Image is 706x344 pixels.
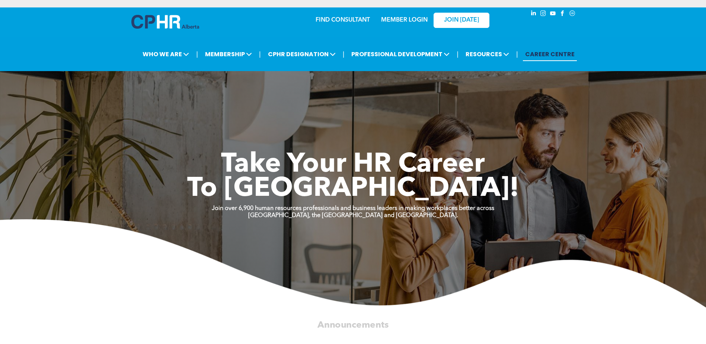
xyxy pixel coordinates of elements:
li: | [457,47,459,62]
a: youtube [549,9,557,19]
a: instagram [539,9,547,19]
li: | [196,47,198,62]
a: linkedin [530,9,538,19]
img: A blue and white logo for cp alberta [131,15,199,29]
strong: Join over 6,900 human resources professionals and business leaders in making workplaces better ac... [212,206,494,211]
a: facebook [559,9,567,19]
li: | [516,47,518,62]
span: Take Your HR Career [221,152,485,178]
li: | [259,47,261,62]
span: RESOURCES [463,47,511,61]
strong: [GEOGRAPHIC_DATA], the [GEOGRAPHIC_DATA] and [GEOGRAPHIC_DATA]. [248,213,458,219]
a: MEMBER LOGIN [381,17,428,23]
a: CAREER CENTRE [523,47,577,61]
li: | [343,47,345,62]
span: WHO WE ARE [140,47,191,61]
span: Announcements [317,321,389,329]
span: JOIN [DATE] [444,17,479,24]
span: To [GEOGRAPHIC_DATA]! [187,176,519,203]
span: CPHR DESIGNATION [266,47,338,61]
span: PROFESSIONAL DEVELOPMENT [349,47,452,61]
span: MEMBERSHIP [203,47,254,61]
a: Social network [568,9,576,19]
a: JOIN [DATE] [434,13,489,28]
a: FIND CONSULTANT [316,17,370,23]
